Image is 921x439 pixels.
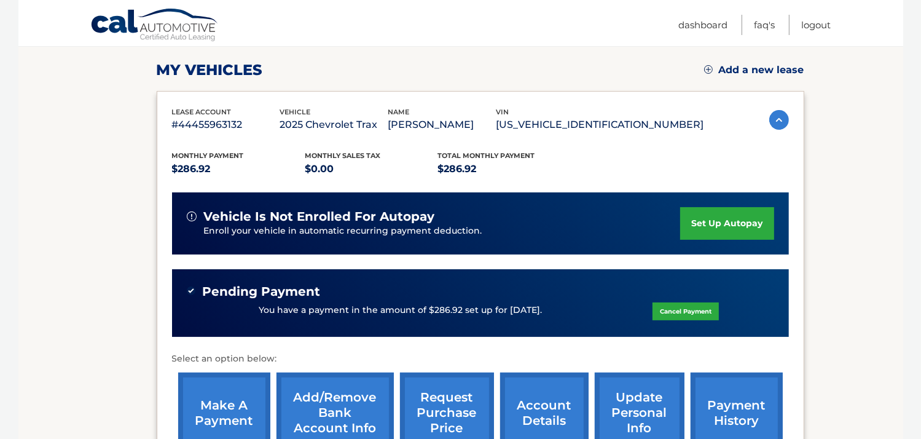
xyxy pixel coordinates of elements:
span: Pending Payment [203,284,321,299]
span: Monthly Payment [172,151,244,160]
img: add.svg [704,65,713,74]
a: Dashboard [679,15,728,35]
p: Enroll your vehicle in automatic recurring payment deduction. [204,224,681,238]
img: alert-white.svg [187,212,197,221]
a: FAQ's [754,15,775,35]
p: $286.92 [172,160,305,178]
span: Monthly sales Tax [305,151,380,160]
p: $286.92 [438,160,571,178]
a: Logout [802,15,831,35]
p: Select an option below: [172,352,789,366]
span: vehicle is not enrolled for autopay [204,209,435,224]
a: set up autopay [680,207,774,240]
span: vin [496,108,509,116]
span: lease account [172,108,232,116]
a: Add a new lease [704,64,804,76]
span: name [388,108,410,116]
p: [PERSON_NAME] [388,116,496,133]
a: Cal Automotive [90,8,219,44]
a: Cancel Payment [653,303,719,320]
img: accordion-active.svg [769,110,789,130]
span: vehicle [280,108,311,116]
img: check-green.svg [187,287,195,295]
p: You have a payment in the amount of $286.92 set up for [DATE]. [259,304,542,317]
p: 2025 Chevrolet Trax [280,116,388,133]
h2: my vehicles [157,61,263,79]
p: [US_VEHICLE_IDENTIFICATION_NUMBER] [496,116,704,133]
span: Total Monthly Payment [438,151,535,160]
p: $0.00 [305,160,438,178]
p: #44455963132 [172,116,280,133]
